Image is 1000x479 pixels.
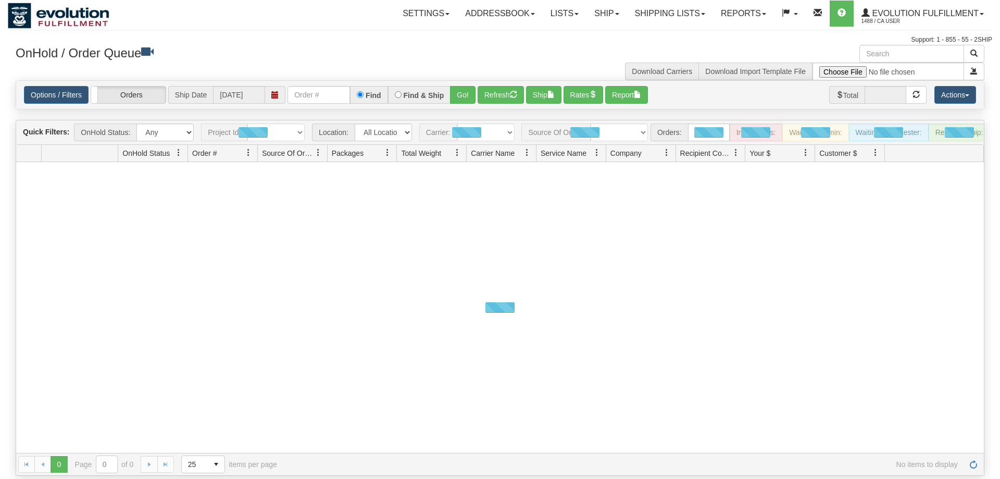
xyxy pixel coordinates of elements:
[450,86,476,104] button: Go!
[934,86,976,104] button: Actions
[457,1,543,27] a: Addressbook
[867,144,884,162] a: Customer $ filter column settings
[16,120,984,145] div: grid toolbar
[208,456,224,473] span: select
[51,456,67,473] span: Page 0
[976,186,999,292] iframe: chat widget
[543,1,586,27] a: Lists
[471,148,515,158] span: Carrier Name
[749,148,770,158] span: Your $
[168,86,213,104] span: Ship Date
[813,63,964,80] input: Import
[658,144,676,162] a: Company filter column settings
[16,45,492,60] h3: OnHold / Order Queue
[651,124,688,141] span: Orders:
[181,456,225,473] span: Page sizes drop down
[564,86,604,104] button: Rates
[965,456,982,473] a: Refresh
[713,1,774,27] a: Reports
[605,86,648,104] button: Report
[588,144,606,162] a: Service Name filter column settings
[8,35,992,44] div: Support: 1 - 855 - 55 - 2SHIP
[24,86,89,104] a: Options / Filters
[188,459,202,470] span: 25
[688,124,730,141] div: New:
[849,124,929,141] div: Waiting - Requester:
[8,3,109,29] img: logo1488.jpg
[526,86,561,104] button: Ship
[782,124,848,141] div: Waiting - Admin:
[170,144,187,162] a: OnHold Status filter column settings
[829,86,865,104] span: Total
[395,1,457,27] a: Settings
[819,148,857,158] span: Customer $
[870,9,979,18] span: Evolution Fulfillment
[797,144,815,162] a: Your $ filter column settings
[240,144,257,162] a: Order # filter column settings
[312,124,355,141] span: Location:
[379,144,396,162] a: Packages filter column settings
[332,148,364,158] span: Packages
[861,16,940,27] span: 1488 / CA User
[730,124,782,141] div: In Progress:
[262,148,314,158] span: Source Of Order
[292,460,958,469] span: No items to display
[541,148,586,158] span: Service Name
[75,456,134,473] span: Page of 0
[366,92,381,99] label: Find
[929,124,990,141] div: Ready to Ship:
[181,456,277,473] span: items per page
[74,124,136,141] span: OnHold Status:
[192,148,217,158] span: Order #
[478,86,524,104] button: Refresh
[727,144,745,162] a: Recipient Country filter column settings
[287,86,350,104] input: Order #
[627,1,713,27] a: Shipping lists
[964,45,984,63] button: Search
[586,1,627,27] a: Ship
[518,144,536,162] a: Carrier Name filter column settings
[404,92,444,99] label: Find & Ship
[705,67,806,76] a: Download Import Template File
[854,1,992,27] a: Evolution Fulfillment 1488 / CA User
[23,127,69,137] label: Quick Filters:
[610,148,642,158] span: Company
[680,148,732,158] span: Recipient Country
[448,144,466,162] a: Total Weight filter column settings
[632,67,692,76] a: Download Carriers
[309,144,327,162] a: Source Of Order filter column settings
[91,87,166,103] label: Orders
[859,45,964,63] input: Search
[122,148,170,158] span: OnHold Status
[401,148,441,158] span: Total Weight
